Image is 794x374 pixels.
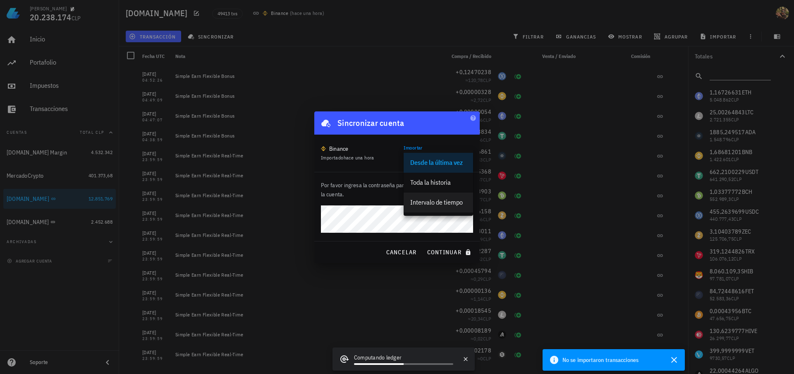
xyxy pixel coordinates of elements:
div: Desde la última vez [410,159,466,166]
button: continuar [423,245,476,260]
button: cancelar [382,245,420,260]
span: hace una hora [344,154,374,161]
span: continuar [427,249,473,256]
span: cancelar [385,249,416,256]
div: Computando ledger [354,353,453,363]
label: Importar [404,145,423,151]
div: Binance [329,145,349,153]
span: No se importaron transacciones [562,355,639,364]
div: Toda la historia [410,179,466,186]
div: Intervalo de tiempo [410,198,466,206]
div: Sincronizar cuenta [337,116,404,130]
div: ImportarDesde la última vez [404,150,473,164]
img: 270.png [321,146,326,151]
p: Por favor ingresa la contraseña para desbloquear y sincronizar la cuenta. [321,181,473,199]
span: Importado [321,154,374,161]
